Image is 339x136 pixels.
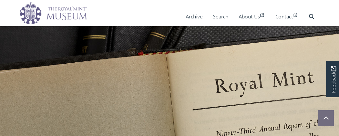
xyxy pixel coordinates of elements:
[275,7,298,26] a: Contact
[318,110,334,126] button: Scroll to top
[213,7,228,26] a: Search
[239,7,265,26] a: About Us
[19,2,87,24] img: logo_wide.png
[186,7,203,26] a: Archive
[330,66,337,93] span: Feedback
[326,61,339,97] a: Would you like to provide feedback?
